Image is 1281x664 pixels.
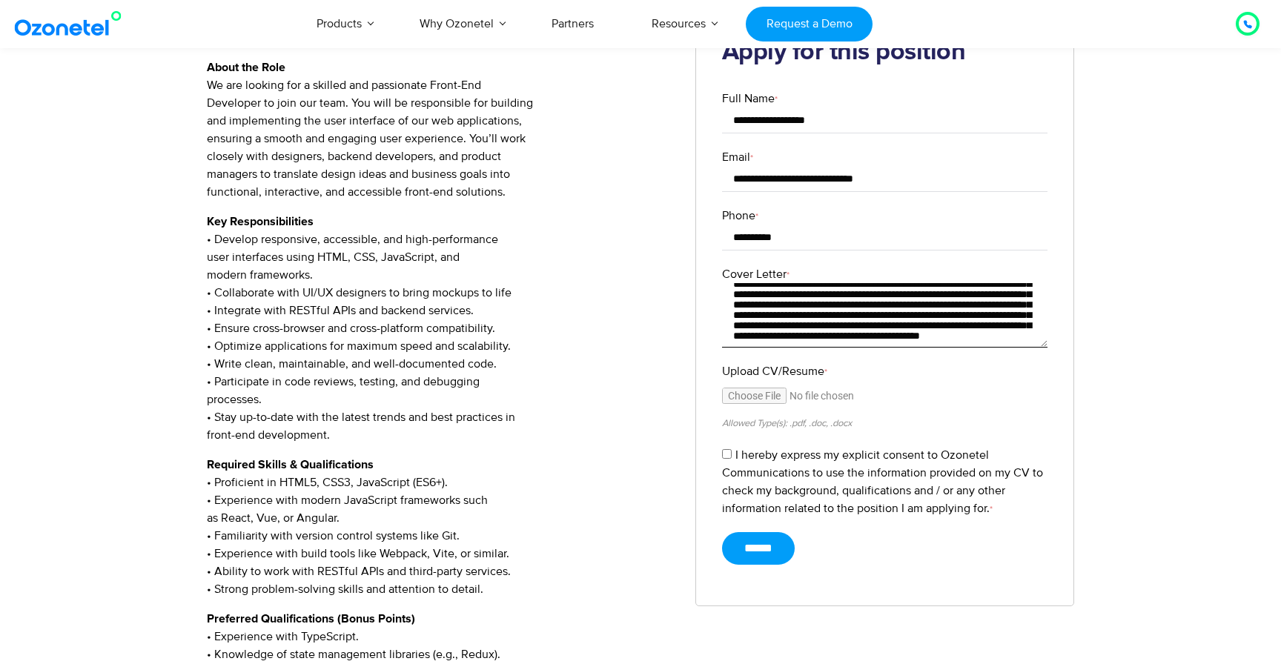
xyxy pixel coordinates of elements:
[722,207,1048,225] label: Phone
[207,62,285,73] strong: About the Role
[207,213,673,444] p: • Develop responsive, accessible, and high-performance user interfaces using HTML, CSS, JavaScrip...
[207,459,374,471] strong: Required Skills & Qualifications
[722,417,852,429] small: Allowed Type(s): .pdf, .doc, .docx
[722,38,1048,67] h2: Apply for this position
[746,7,873,41] a: Request a Demo
[722,90,1048,107] label: Full Name
[207,613,415,625] strong: Preferred Qualifications (Bonus Points)
[722,448,1043,516] label: I hereby express my explicit consent to Ozonetel Communications to use the information provided o...
[207,216,314,228] strong: Key Responsibilities
[722,148,1048,166] label: Email
[207,59,673,201] p: We are looking for a skilled and passionate Front-End Developer to join our team. You will be res...
[207,456,673,598] p: • Proficient in HTML5, CSS3, JavaScript (ES6+). • Experience with modern JavaScript frameworks su...
[722,265,1048,283] label: Cover Letter
[722,362,1048,380] label: Upload CV/Resume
